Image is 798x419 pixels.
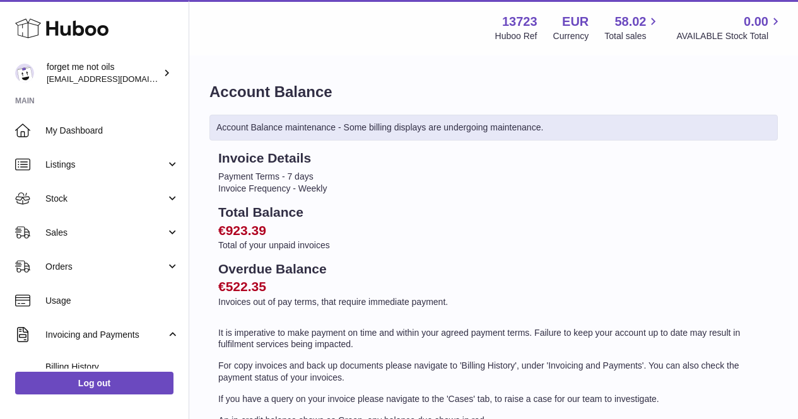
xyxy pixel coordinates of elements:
[218,239,769,251] p: Total of your unpaid invoices
[45,227,166,239] span: Sales
[218,222,769,239] h2: €923.39
[218,360,769,384] p: For copy invoices and back up documents please navigate to 'Billing History', under 'Invoicing an...
[676,30,783,42] span: AVAILABLE Stock Total
[15,64,34,83] img: forgetmenothf@gmail.com
[218,204,769,221] h2: Total Balance
[218,278,769,296] h2: €522.35
[218,260,769,278] h2: Overdue Balance
[495,30,537,42] div: Huboo Ref
[562,13,589,30] strong: EUR
[744,13,768,30] span: 0.00
[604,13,660,42] a: 58.02 Total sales
[502,13,537,30] strong: 13723
[45,329,166,341] span: Invoicing and Payments
[45,159,166,171] span: Listings
[47,61,160,85] div: forget me not oils
[45,193,166,205] span: Stock
[47,74,185,84] span: [EMAIL_ADDRESS][DOMAIN_NAME]
[209,115,778,141] div: Account Balance maintenance - Some billing displays are undergoing maintenance.
[218,327,769,351] p: It is imperative to make payment on time and within your agreed payment terms. Failure to keep yo...
[45,295,179,307] span: Usage
[15,372,173,394] a: Log out
[676,13,783,42] a: 0.00 AVAILABLE Stock Total
[604,30,660,42] span: Total sales
[218,149,769,167] h2: Invoice Details
[218,393,769,405] p: If you have a query on your invoice please navigate to the 'Cases' tab, to raise a case for our t...
[45,125,179,137] span: My Dashboard
[218,183,769,195] li: Invoice Frequency - Weekly
[553,30,589,42] div: Currency
[209,82,778,102] h1: Account Balance
[218,296,769,308] p: Invoices out of pay terms, that require immediate payment.
[614,13,646,30] span: 58.02
[45,361,179,373] span: Billing History
[218,171,769,183] li: Payment Terms - 7 days
[45,261,166,273] span: Orders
